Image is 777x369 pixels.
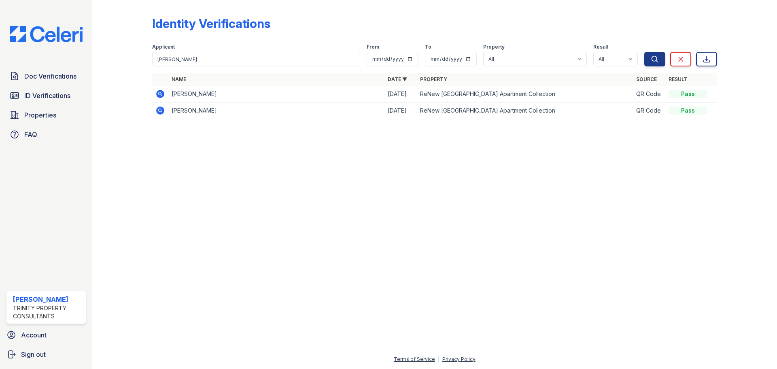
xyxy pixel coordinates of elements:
[593,44,608,50] label: Result
[417,102,633,119] td: ReNew [GEOGRAPHIC_DATA] Apartment Collection
[384,102,417,119] td: [DATE]
[438,356,439,362] div: |
[168,102,384,119] td: [PERSON_NAME]
[24,110,56,120] span: Properties
[633,102,665,119] td: QR Code
[3,26,89,42] img: CE_Logo_Blue-a8612792a0a2168367f1c8372b55b34899dd931a85d93a1a3d3e32e68fde9ad4.png
[172,76,186,82] a: Name
[152,44,175,50] label: Applicant
[152,52,360,66] input: Search by name or phone number
[394,356,435,362] a: Terms of Service
[669,90,707,98] div: Pass
[669,76,688,82] a: Result
[24,91,70,100] span: ID Verifications
[6,87,86,104] a: ID Verifications
[21,350,46,359] span: Sign out
[24,71,76,81] span: Doc Verifications
[633,86,665,102] td: QR Code
[21,330,47,340] span: Account
[24,130,37,139] span: FAQ
[6,126,86,143] a: FAQ
[13,294,83,304] div: [PERSON_NAME]
[417,86,633,102] td: ReNew [GEOGRAPHIC_DATA] Apartment Collection
[420,76,447,82] a: Property
[483,44,505,50] label: Property
[168,86,384,102] td: [PERSON_NAME]
[425,44,431,50] label: To
[367,44,379,50] label: From
[6,107,86,123] a: Properties
[636,76,657,82] a: Source
[13,304,83,320] div: Trinity Property Consultants
[388,76,407,82] a: Date ▼
[669,107,707,115] div: Pass
[442,356,476,362] a: Privacy Policy
[152,16,270,31] div: Identity Verifications
[3,346,89,363] a: Sign out
[6,68,86,84] a: Doc Verifications
[3,327,89,343] a: Account
[384,86,417,102] td: [DATE]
